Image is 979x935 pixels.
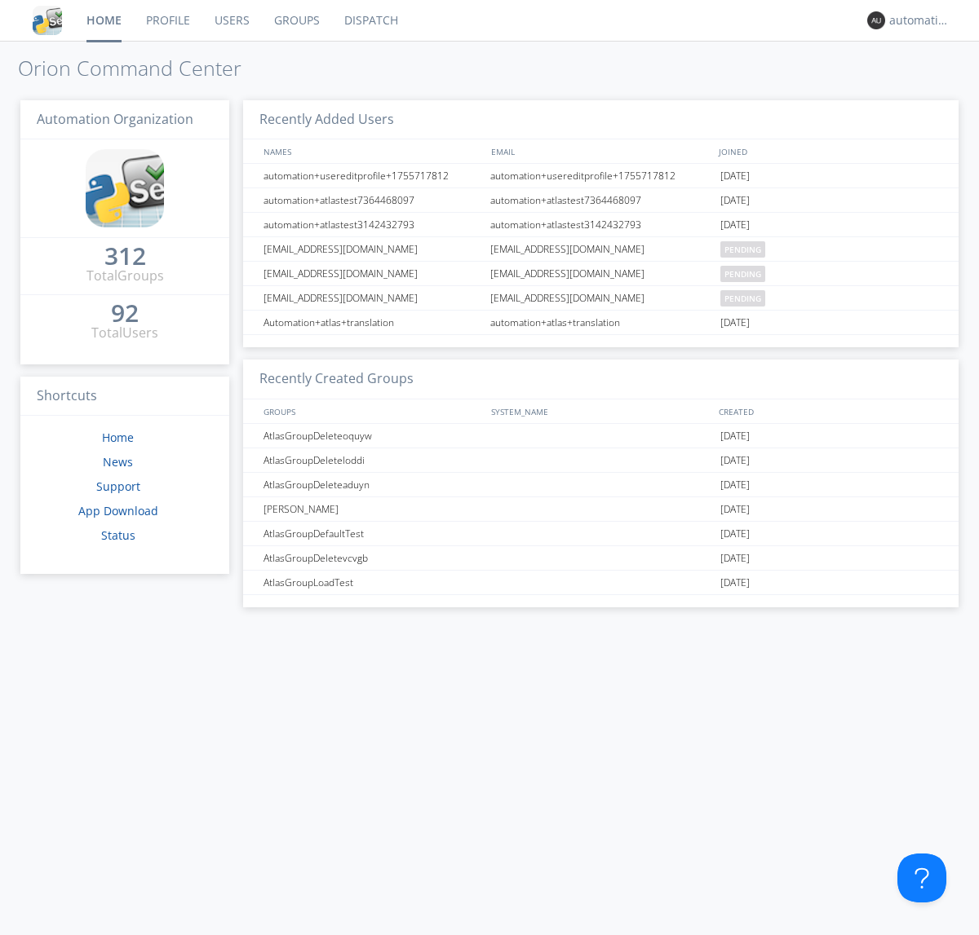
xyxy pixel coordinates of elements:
[720,497,750,522] span: [DATE]
[715,139,943,163] div: JOINED
[243,571,959,595] a: AtlasGroupLoadTest[DATE]
[720,241,765,258] span: pending
[104,248,146,267] a: 312
[259,164,485,187] div: automation+usereditprofile+1755717812
[259,262,485,285] div: [EMAIL_ADDRESS][DOMAIN_NAME]
[486,164,716,187] div: automation+usereditprofile+1755717812
[96,479,140,494] a: Support
[243,448,959,473] a: AtlasGroupDeleteloddi[DATE]
[243,164,959,188] a: automation+usereditprofile+1755717812automation+usereditprofile+1755717812[DATE]
[897,853,946,902] iframe: Toggle Customer Support
[486,262,716,285] div: [EMAIL_ADDRESS][DOMAIN_NAME]
[486,213,716,236] div: automation+atlastest3142432793
[243,100,959,140] h3: Recently Added Users
[243,359,959,399] h3: Recently Created Groups
[259,473,485,496] div: AtlasGroupDeleteaduyn
[102,430,134,445] a: Home
[78,503,158,518] a: App Download
[259,522,485,545] div: AtlasGroupDefaultTest
[720,571,750,595] span: [DATE]
[104,248,146,264] div: 312
[720,522,750,546] span: [DATE]
[889,12,950,29] div: automation+atlas0017
[259,497,485,521] div: [PERSON_NAME]
[243,473,959,497] a: AtlasGroupDeleteaduyn[DATE]
[243,262,959,286] a: [EMAIL_ADDRESS][DOMAIN_NAME][EMAIL_ADDRESS][DOMAIN_NAME]pending
[715,399,943,423] div: CREATED
[243,311,959,335] a: Automation+atlas+translationautomation+atlas+translation[DATE]
[37,110,193,128] span: Automation Organization
[720,473,750,497] span: [DATE]
[720,424,750,448] span: [DATE]
[720,448,750,473] span: [DATE]
[33,6,62,35] img: cddb5a64eb264b2086981ab96f4c1ba7
[720,311,750,335] span: [DATE]
[111,305,139,321] div: 92
[486,286,716,310] div: [EMAIL_ADDRESS][DOMAIN_NAME]
[486,237,716,261] div: [EMAIL_ADDRESS][DOMAIN_NAME]
[487,139,715,163] div: EMAIL
[259,188,485,212] div: automation+atlastest7364468097
[86,267,164,285] div: Total Groups
[720,290,765,307] span: pending
[243,497,959,522] a: [PERSON_NAME][DATE]
[720,188,750,213] span: [DATE]
[259,139,483,163] div: NAMES
[259,424,485,448] div: AtlasGroupDeleteoquyw
[101,527,135,543] a: Status
[103,454,133,470] a: News
[487,399,715,423] div: SYSTEM_NAME
[243,188,959,213] a: automation+atlastest7364468097automation+atlastest7364468097[DATE]
[259,546,485,570] div: AtlasGroupDeletevcvgb
[243,546,959,571] a: AtlasGroupDeletevcvgb[DATE]
[243,286,959,311] a: [EMAIL_ADDRESS][DOMAIN_NAME][EMAIL_ADDRESS][DOMAIN_NAME]pending
[259,448,485,472] div: AtlasGroupDeleteloddi
[259,571,485,594] div: AtlasGroupLoadTest
[486,311,716,334] div: automation+atlas+translation
[86,149,164,227] img: cddb5a64eb264b2086981ab96f4c1ba7
[720,266,765,282] span: pending
[486,188,716,212] div: automation+atlastest7364468097
[720,164,750,188] span: [DATE]
[243,522,959,546] a: AtlasGroupDefaultTest[DATE]
[720,546,750,571] span: [DATE]
[867,11,885,29] img: 373638.png
[243,213,959,237] a: automation+atlastest3142432793automation+atlastest3142432793[DATE]
[243,424,959,448] a: AtlasGroupDeleteoquyw[DATE]
[259,399,483,423] div: GROUPS
[243,237,959,262] a: [EMAIL_ADDRESS][DOMAIN_NAME][EMAIL_ADDRESS][DOMAIN_NAME]pending
[20,377,229,417] h3: Shortcuts
[259,286,485,310] div: [EMAIL_ADDRESS][DOMAIN_NAME]
[259,213,485,236] div: automation+atlastest3142432793
[91,324,158,342] div: Total Users
[111,305,139,324] a: 92
[259,311,485,334] div: Automation+atlas+translation
[720,213,750,237] span: [DATE]
[259,237,485,261] div: [EMAIL_ADDRESS][DOMAIN_NAME]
